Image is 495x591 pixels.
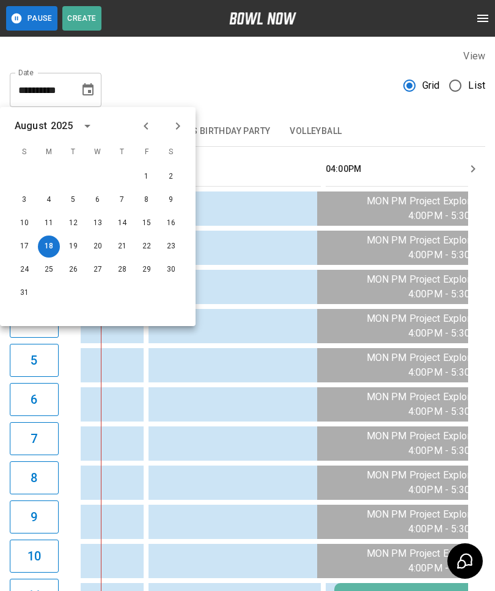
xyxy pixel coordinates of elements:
button: Aug 17, 2025 [13,236,35,258]
span: T [62,140,84,165]
button: 9 [10,500,59,533]
h6: 9 [31,507,37,527]
button: Aug 8, 2025 [136,189,158,211]
span: S [13,140,35,165]
button: Aug 14, 2025 [111,212,133,234]
h6: 5 [31,351,37,370]
button: Aug 22, 2025 [136,236,158,258]
div: August [15,119,47,133]
button: Aug 15, 2025 [136,212,158,234]
button: calendar view is open, switch to year view [77,116,98,136]
button: Previous month [136,116,156,136]
button: 7 [10,422,59,455]
button: Aug 2, 2025 [160,166,182,188]
button: Kids Birthday Party [168,117,280,146]
button: Aug 25, 2025 [38,259,60,281]
button: Aug 26, 2025 [62,259,84,281]
img: logo [229,12,296,24]
button: Aug 4, 2025 [38,189,60,211]
span: T [111,140,133,165]
button: Aug 30, 2025 [160,259,182,281]
button: Aug 24, 2025 [13,259,35,281]
button: Aug 28, 2025 [111,259,133,281]
button: Aug 16, 2025 [160,212,182,234]
h6: 7 [31,429,37,448]
button: 5 [10,344,59,377]
button: 6 [10,383,59,416]
button: Aug 7, 2025 [111,189,133,211]
button: 10 [10,540,59,573]
label: View [463,50,485,62]
button: Aug 6, 2025 [87,189,109,211]
button: open drawer [471,6,495,31]
h6: 8 [31,468,37,488]
button: Aug 18, 2025 [38,236,60,258]
button: Pause [6,6,57,31]
div: inventory tabs [10,117,485,146]
button: Aug 3, 2025 [13,189,35,211]
button: Aug 21, 2025 [111,236,133,258]
button: Aug 19, 2025 [62,236,84,258]
span: List [468,78,485,93]
span: M [38,140,60,165]
button: Aug 23, 2025 [160,236,182,258]
h6: 10 [28,546,41,566]
button: Aug 29, 2025 [136,259,158,281]
button: Aug 12, 2025 [62,212,84,234]
span: Grid [422,78,440,93]
button: Aug 31, 2025 [13,282,35,304]
span: W [87,140,109,165]
button: Aug 11, 2025 [38,212,60,234]
button: Aug 10, 2025 [13,212,35,234]
button: Next month [167,116,188,136]
button: Aug 27, 2025 [87,259,109,281]
div: 2025 [51,119,73,133]
h6: 6 [31,390,37,409]
button: Aug 1, 2025 [136,166,158,188]
button: Choose date, selected date is Aug 18, 2025 [76,78,100,102]
button: Create [62,6,101,31]
button: Aug 13, 2025 [87,212,109,234]
button: Aug 20, 2025 [87,236,109,258]
button: Aug 5, 2025 [62,189,84,211]
button: Aug 9, 2025 [160,189,182,211]
span: S [160,140,182,165]
button: 8 [10,461,59,494]
button: Volleyball [280,117,351,146]
span: F [136,140,158,165]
